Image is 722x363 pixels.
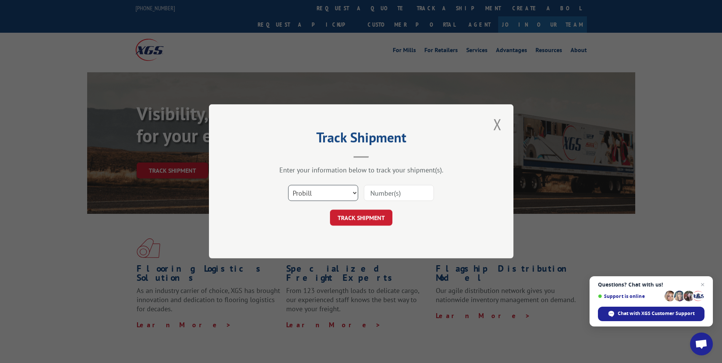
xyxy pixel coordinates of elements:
span: Chat with XGS Customer Support [598,307,704,321]
a: Open chat [690,333,713,355]
div: Enter your information below to track your shipment(s). [247,166,475,175]
h2: Track Shipment [247,132,475,146]
button: Close modal [491,114,504,135]
input: Number(s) [364,185,434,201]
span: Support is online [598,293,662,299]
span: Questions? Chat with us! [598,282,704,288]
button: TRACK SHIPMENT [330,210,392,226]
span: Chat with XGS Customer Support [618,310,695,317]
